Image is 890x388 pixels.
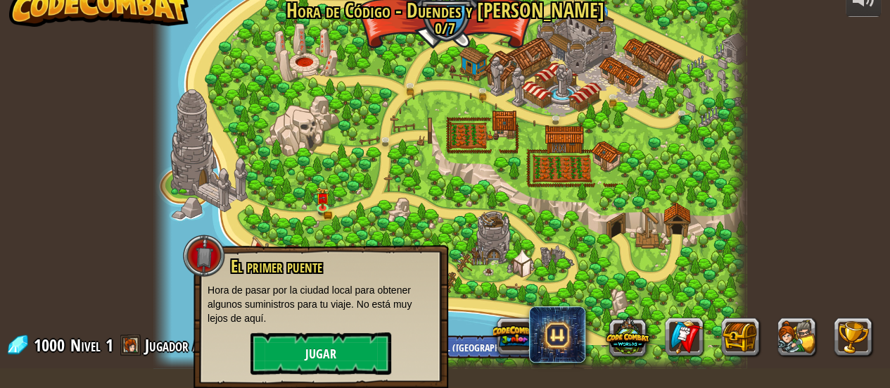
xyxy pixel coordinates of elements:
img: level-banner-unlock.png [316,187,329,208]
img: portrait.png [319,195,326,201]
span: Nivel [70,334,101,357]
button: Jugar [250,332,391,375]
span: 1000 [34,334,69,356]
span: El primer puente [231,254,322,278]
p: Hora de pasar por la ciudad local para obtener algunos suministros para tu viaje. No está muy lej... [208,283,434,325]
span: Jugador Anónimo [145,334,244,356]
span: 1 [106,334,113,356]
